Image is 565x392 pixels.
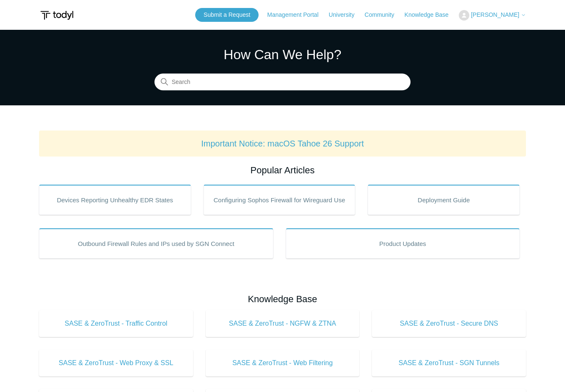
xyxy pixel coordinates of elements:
[218,358,347,368] span: SASE & ZeroTrust - Web Filtering
[39,350,193,376] a: SASE & ZeroTrust - Web Proxy & SSL
[39,310,193,337] a: SASE & ZeroTrust - Traffic Control
[365,10,403,19] a: Community
[405,10,457,19] a: Knowledge Base
[206,310,360,337] a: SASE & ZeroTrust - NGFW & ZTNA
[204,185,356,215] a: Configuring Sophos Firewall for Wireguard Use
[329,10,363,19] a: University
[39,292,526,306] h2: Knowledge Base
[372,310,526,337] a: SASE & ZeroTrust - Secure DNS
[368,185,520,215] a: Deployment Guide
[39,8,75,23] img: Todyl Support Center Help Center home page
[459,10,526,21] button: [PERSON_NAME]
[39,185,191,215] a: Devices Reporting Unhealthy EDR States
[39,228,273,259] a: Outbound Firewall Rules and IPs used by SGN Connect
[195,8,259,22] a: Submit a Request
[385,358,513,368] span: SASE & ZeroTrust - SGN Tunnels
[471,11,519,18] span: [PERSON_NAME]
[206,350,360,376] a: SASE & ZeroTrust - Web Filtering
[154,44,411,65] h1: How Can We Help?
[385,319,513,329] span: SASE & ZeroTrust - Secure DNS
[201,139,364,148] a: Important Notice: macOS Tahoe 26 Support
[286,228,520,259] a: Product Updates
[52,319,180,329] span: SASE & ZeroTrust - Traffic Control
[154,74,411,91] input: Search
[267,10,327,19] a: Management Portal
[218,319,347,329] span: SASE & ZeroTrust - NGFW & ZTNA
[39,163,526,177] h2: Popular Articles
[372,350,526,376] a: SASE & ZeroTrust - SGN Tunnels
[52,358,180,368] span: SASE & ZeroTrust - Web Proxy & SSL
